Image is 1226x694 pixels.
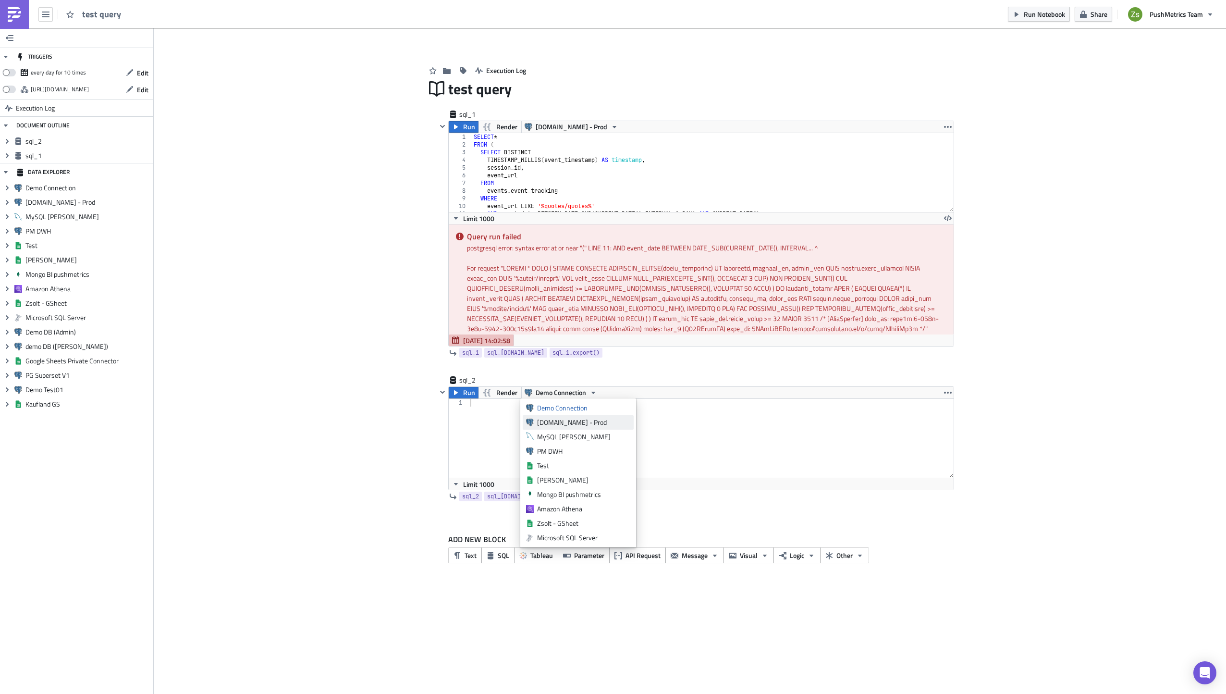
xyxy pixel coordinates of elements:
span: Test [25,241,151,250]
div: 3 [449,149,472,156]
span: Share [1091,9,1107,19]
button: Execution Log [470,63,531,78]
span: [DOMAIN_NAME] - Prod [25,198,151,207]
span: Demo Connection [25,184,151,192]
span: Text [465,550,477,560]
span: Demo Test01 [25,385,151,394]
button: Edit [121,82,153,97]
span: Mongo BI pushmetrics [25,270,151,279]
span: Run Notebook [1024,9,1065,19]
button: Limit 1000 [449,212,498,224]
span: Demo Connection [536,387,586,398]
span: Render [496,387,517,398]
button: [DOMAIN_NAME] - Prod [521,121,622,133]
label: ADD NEW BLOCK [448,533,954,545]
div: Open Intercom Messenger [1193,661,1216,684]
button: Limit 1000 [449,478,498,490]
div: 1 [449,133,472,141]
span: Run [463,121,475,133]
span: Microsoft SQL Server [25,313,151,322]
span: Google Sheets Private Connector [25,357,151,365]
div: 2 [449,141,472,149]
span: PG Superset V1 [25,371,151,380]
button: Message [665,547,724,563]
div: 4 [449,156,472,164]
div: every day for 10 times [31,65,86,80]
div: MySQL [PERSON_NAME] [537,432,630,442]
button: Render [478,121,522,133]
button: Render [478,387,522,398]
a: sql_1 [459,348,482,358]
div: DOCUMENT OUTLINE [16,117,70,134]
span: Execution Log [486,65,526,75]
div: TRIGGERS [16,48,52,65]
h5: Query run failed [467,233,946,240]
span: [PERSON_NAME] [25,256,151,264]
div: 6 [449,172,472,179]
button: Run [449,387,478,398]
span: Edit [137,85,148,95]
span: sql_[DOMAIN_NAME] [487,348,544,358]
button: Text [448,547,482,563]
span: sql_1 [462,348,479,358]
button: Parameter [558,547,610,563]
span: Edit [137,68,148,78]
span: Kaufland GS [25,400,151,409]
div: postgresql error: syntax error at or near "(" LINE 11: AND event_date BETWEEN DATE_SUB(CURRENT_DA... [467,243,946,253]
button: Share [1075,7,1112,22]
button: Run Notebook [1008,7,1070,22]
button: Tableau [514,547,558,563]
span: test query [448,80,513,98]
span: sql_2 [459,375,498,385]
div: Mongo BI pushmetrics [537,490,630,499]
div: 10 [449,202,472,210]
div: PM DWH [537,446,630,456]
span: Visual [740,550,758,560]
span: PM DWH [25,227,151,235]
a: sql_[DOMAIN_NAME] [484,492,547,501]
div: Microsoft SQL Server [537,533,630,543]
button: Run [449,121,478,133]
div: Demo Connection [537,403,630,413]
div: 5 [449,164,472,172]
div: 7 [449,179,472,187]
span: demo DB ([PERSON_NAME]) [25,342,151,351]
span: Tableau [530,550,553,560]
span: Parameter [574,550,604,560]
span: Demo DB (Admin) [25,328,151,336]
img: Avatar [1127,6,1143,23]
span: sql_1.export() [552,348,600,358]
div: Test [537,461,630,471]
span: sql_[DOMAIN_NAME] [487,492,544,501]
button: [DATE] 14:02:58 [449,335,514,346]
span: Execution Log [16,99,55,117]
a: sql_[DOMAIN_NAME] [484,348,547,358]
span: Run [463,387,475,398]
span: sql_1 [459,110,498,119]
span: Logic [790,550,804,560]
span: MySQL [PERSON_NAME] [25,212,151,221]
div: [PERSON_NAME] [537,475,630,485]
button: Demo Connection [521,387,601,398]
button: PushMetrics Team [1122,4,1219,25]
button: Edit [121,65,153,80]
button: API Request [609,547,666,563]
div: https://pushmetrics.io/api/v1/report/GJoknzQl5b/webhook?token=01f50efc4b654cd2a7c5f118e0353688 [31,82,89,97]
span: Limit 1000 [463,213,494,223]
button: SQL [481,547,515,563]
span: sql_1 [25,151,151,160]
span: PushMetrics Team [1150,9,1203,19]
button: Visual [723,547,774,563]
span: Amazon Athena [25,285,151,293]
span: sql_2 [25,137,151,146]
span: [DATE] 14:02:58 [463,335,510,346]
span: API Request [625,550,661,560]
span: Other [836,550,853,560]
span: SQL [498,550,509,560]
span: Render [496,121,517,133]
button: Hide content [437,386,448,398]
a: sql_2 [459,492,482,501]
span: [DOMAIN_NAME] - Prod [536,121,607,133]
button: Other [820,547,869,563]
button: Hide content [437,121,448,132]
